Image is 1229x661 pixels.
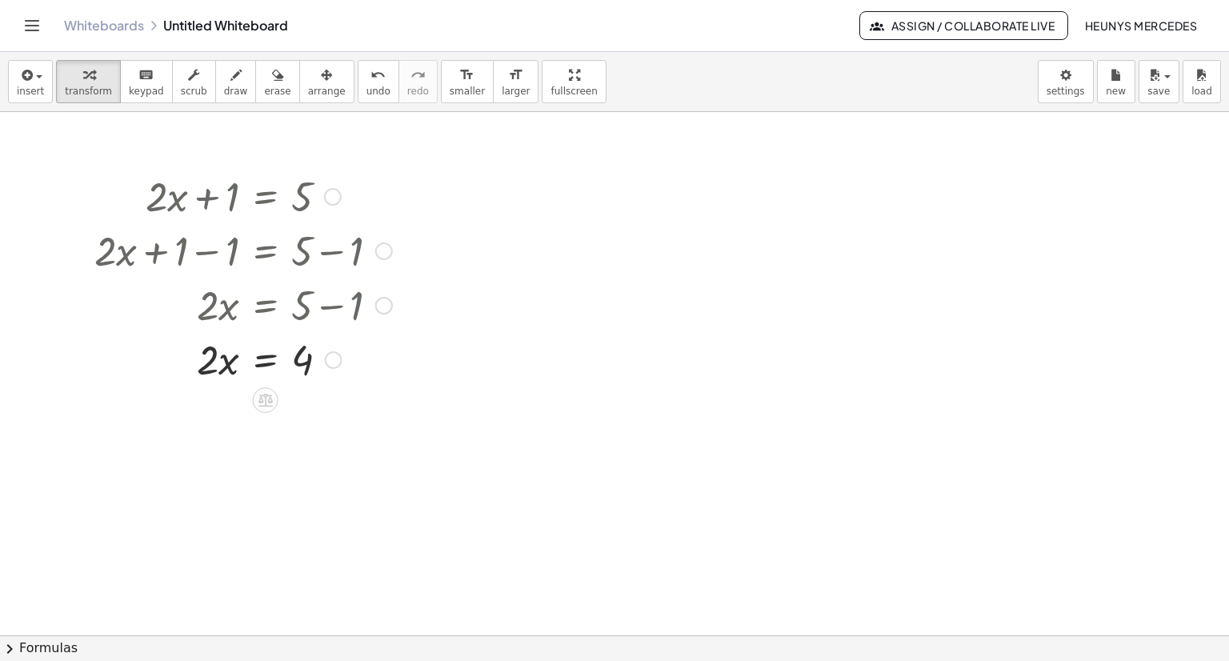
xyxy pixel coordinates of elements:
button: new [1097,60,1135,103]
button: heunys mercedes [1071,11,1210,40]
span: settings [1047,86,1085,97]
button: insert [8,60,53,103]
button: save [1139,60,1179,103]
button: settings [1038,60,1094,103]
span: transform [65,86,112,97]
span: scrub [181,86,207,97]
button: erase [255,60,299,103]
button: redoredo [398,60,438,103]
span: redo [407,86,429,97]
span: arrange [308,86,346,97]
span: insert [17,86,44,97]
button: Assign / Collaborate Live [859,11,1068,40]
span: larger [502,86,530,97]
i: undo [370,66,386,85]
button: load [1183,60,1221,103]
i: format_size [508,66,523,85]
span: draw [224,86,248,97]
button: undoundo [358,60,399,103]
button: scrub [172,60,216,103]
span: erase [264,86,290,97]
span: save [1147,86,1170,97]
span: undo [366,86,390,97]
button: fullscreen [542,60,606,103]
span: heunys mercedes [1084,18,1197,33]
span: fullscreen [550,86,597,97]
span: smaller [450,86,485,97]
button: transform [56,60,121,103]
i: redo [410,66,426,85]
button: Toggle navigation [19,13,45,38]
i: format_size [459,66,474,85]
span: keypad [129,86,164,97]
i: keyboard [138,66,154,85]
span: Assign / Collaborate Live [873,18,1055,33]
button: format_sizesmaller [441,60,494,103]
div: Apply the same math to both sides of the equation [253,387,278,413]
button: keyboardkeypad [120,60,173,103]
a: Whiteboards [64,18,144,34]
span: new [1106,86,1126,97]
button: draw [215,60,257,103]
button: arrange [299,60,354,103]
button: format_sizelarger [493,60,538,103]
span: load [1191,86,1212,97]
